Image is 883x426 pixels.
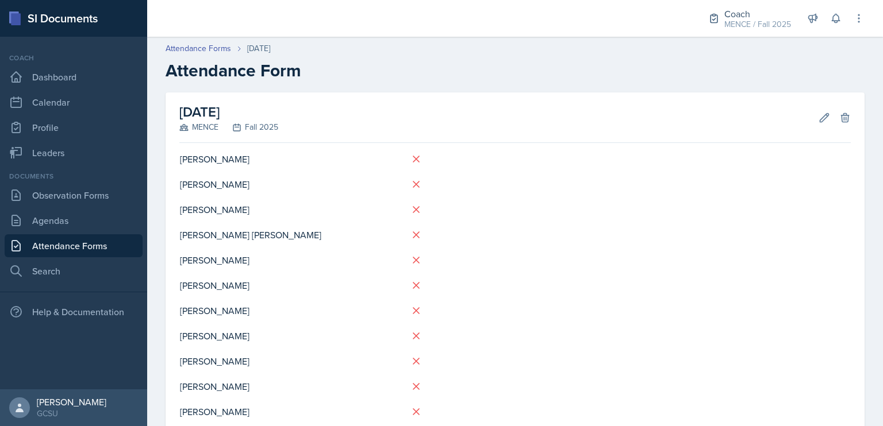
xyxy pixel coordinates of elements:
[166,42,231,55] a: Attendance Forms
[179,146,401,172] td: [PERSON_NAME]
[5,260,143,282] a: Search
[166,60,865,81] h2: Attendance Form
[5,91,143,114] a: Calendar
[179,121,278,133] div: MENCE Fall 2025
[179,247,401,273] td: [PERSON_NAME]
[5,171,143,181] div: Documents
[247,42,270,55] div: [DATE]
[724,18,791,30] div: MENCE / Fall 2025
[179,273,401,298] td: [PERSON_NAME]
[5,116,143,139] a: Profile
[179,323,401,348] td: [PERSON_NAME]
[179,102,278,122] h2: [DATE]
[5,53,143,63] div: Coach
[179,348,401,374] td: [PERSON_NAME]
[37,408,106,419] div: GCSU
[5,141,143,164] a: Leaders
[5,65,143,88] a: Dashboard
[5,209,143,232] a: Agendas
[724,7,791,21] div: Coach
[5,234,143,257] a: Attendance Forms
[179,298,401,323] td: [PERSON_NAME]
[37,396,106,408] div: [PERSON_NAME]
[179,399,401,424] td: [PERSON_NAME]
[5,184,143,207] a: Observation Forms
[179,374,401,399] td: [PERSON_NAME]
[179,197,401,222] td: [PERSON_NAME]
[5,300,143,323] div: Help & Documentation
[179,222,401,247] td: [PERSON_NAME] [PERSON_NAME]
[179,172,401,197] td: [PERSON_NAME]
